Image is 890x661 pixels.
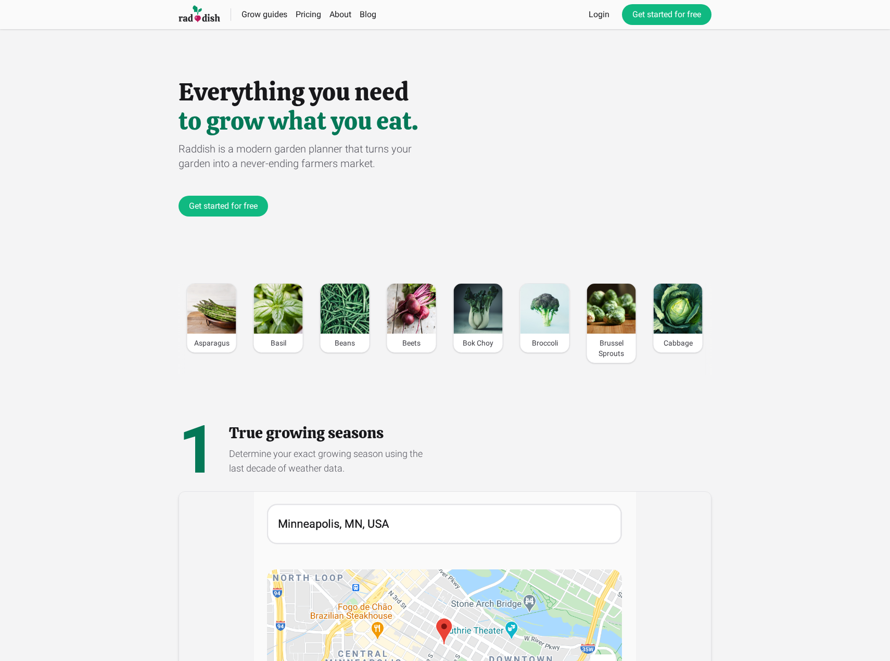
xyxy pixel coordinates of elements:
img: Image of Asparagus [187,284,236,334]
div: Beets [387,334,436,352]
a: Get started for free [179,196,268,217]
div: Determine your exact growing season using the last decade of weather data. [229,447,429,476]
img: Image of Broccoli [520,284,569,334]
div: Beans [321,334,370,352]
a: Get started for free [622,4,711,25]
img: Image of Beans [321,284,370,334]
div: Asparagus [187,334,236,352]
a: Image of Brussel SproutsBrussel Sprouts [587,283,637,363]
a: Login [589,8,609,21]
a: About [329,9,351,19]
img: Image of Brussel Sprouts [587,284,636,334]
div: Broccoli [520,334,569,352]
a: Image of BeansBeans [320,283,370,353]
a: Blog [360,9,376,19]
img: Image of Basil [254,284,303,334]
a: Pricing [296,9,321,19]
a: Image of CabbageCabbage [653,283,703,353]
h1: Everything you need [179,79,711,104]
a: Image of Bok ChoyBok Choy [453,283,503,353]
div: Brussel Sprouts [587,334,636,363]
a: Image of BroccoliBroccoli [520,283,570,353]
div: Basil [254,334,303,352]
img: Image of Beets [387,284,436,334]
h1: to grow what you eat. [179,108,711,133]
h2: True growing seasons [229,424,429,442]
div: 1 [179,416,217,483]
a: Image of BeetsBeets [387,283,437,353]
a: Image of AsparagusAsparagus [187,283,237,353]
a: Image of BasilBasil [253,283,303,353]
div: Cabbage [654,334,703,352]
img: Raddish company logo [179,5,220,24]
div: Raddish is a modern garden planner that turns your garden into a never-ending farmers market. [179,142,445,171]
a: Grow guides [241,9,287,19]
img: Image of Cabbage [654,284,703,334]
img: Image of Bok Choy [454,284,503,334]
div: Bok Choy [454,334,503,352]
